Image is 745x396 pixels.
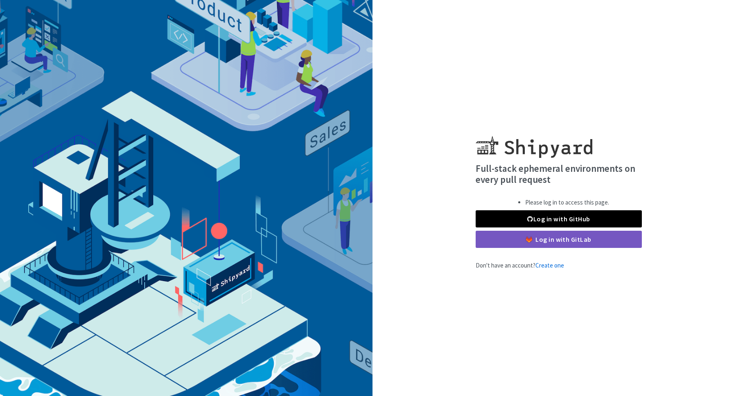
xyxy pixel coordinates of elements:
[535,261,564,269] a: Create one
[525,198,609,207] li: Please log in to access this page.
[476,210,642,227] a: Log in with GitHub
[526,236,532,243] img: gitlab-color.svg
[476,126,592,158] img: Shipyard logo
[476,163,642,185] h4: Full-stack ephemeral environments on every pull request
[476,261,564,269] span: Don't have an account?
[476,231,642,248] a: Log in with GitLab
